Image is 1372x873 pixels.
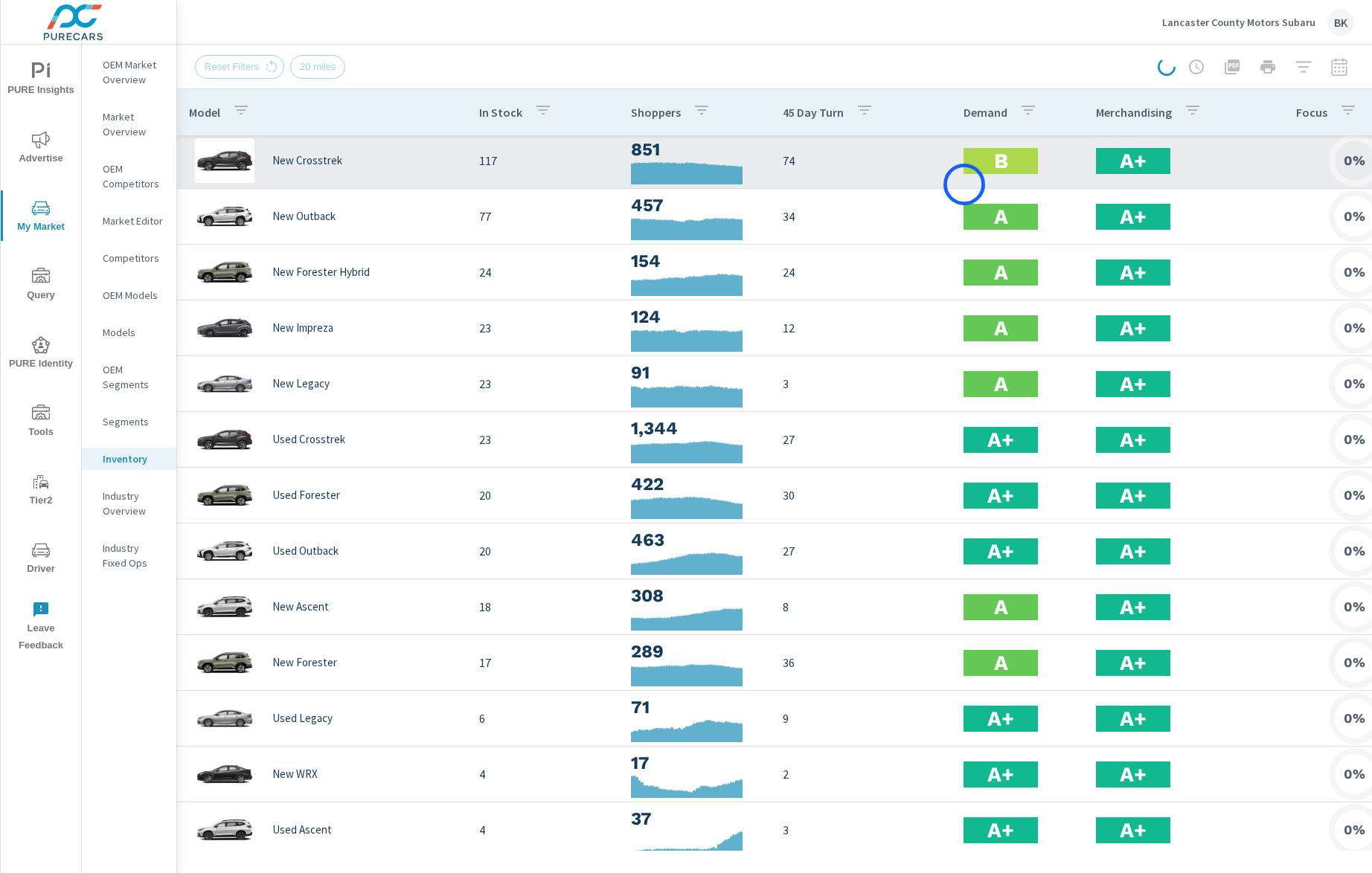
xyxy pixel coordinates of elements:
[5,405,77,441] span: Tools
[783,152,940,170] p: 74
[103,489,164,518] p: Industry Overview
[272,823,332,837] p: Used Ascent
[479,207,607,225] p: 77
[195,194,254,239] img: glamour
[479,654,607,671] p: 17
[479,319,607,337] p: 23
[5,199,77,236] span: My Market
[1120,315,1147,341] h2: A+
[272,210,336,223] p: New Outback
[631,695,759,720] h3: 71
[479,263,607,281] p: 24
[964,105,1007,120] p: Demand
[103,451,164,466] p: Inventory
[272,656,337,669] p: New Forester
[987,761,1014,787] h2: A+
[103,414,164,429] p: Segments
[1120,817,1147,843] h2: A+
[1120,148,1147,174] h2: A+
[272,154,342,167] p: New Crosstrek
[631,193,759,218] h3: 457
[631,527,759,553] h3: 463
[631,248,759,274] h3: 154
[195,250,254,294] img: glamour
[994,204,1008,230] h2: A
[82,358,176,396] div: OEM Segments
[631,416,759,441] h3: 1,344
[1,45,81,660] div: nav menu
[987,817,1014,843] h2: A+
[195,529,254,573] img: glamour
[1344,209,1365,224] h6: 0%
[1344,822,1365,837] h6: 0%
[479,542,607,560] p: 20
[631,750,759,776] h3: 17
[1327,9,1354,36] div: BK
[82,537,176,574] div: Industry Fixed Ops
[631,304,759,329] h3: 124
[987,427,1014,453] h2: A+
[103,213,164,228] p: Market Editor
[5,473,77,509] span: Tier2
[783,709,940,727] p: 9
[195,584,254,629] img: glamour
[195,752,254,796] img: glamour
[195,306,254,350] img: glamour
[82,448,176,470] div: Inventory
[479,821,607,839] p: 4
[994,315,1008,341] h2: A
[1120,538,1147,564] h2: A+
[5,131,77,167] span: Advertise
[783,654,940,671] p: 36
[783,375,940,393] p: 3
[195,361,254,406] img: glamour
[479,152,607,170] p: 117
[783,207,940,225] p: 34
[783,105,844,120] p: 45 Day Turn
[1344,599,1365,614] h6: 0%
[82,284,176,306] div: OEM Models
[195,473,254,518] img: glamour
[1344,376,1365,391] h6: 0%
[631,105,681,120] p: Shoppers
[5,541,77,578] span: Driver
[103,362,164,392] p: OEM Segments
[1120,260,1147,286] h2: A+
[631,639,759,664] h3: 289
[1344,767,1365,782] h6: 0%
[994,148,1008,174] h2: B
[783,598,940,616] p: 8
[5,62,77,99] span: PURE Insights
[783,765,940,783] p: 2
[103,251,164,265] p: Competitors
[82,247,176,269] div: Competitors
[82,485,176,522] div: Industry Overview
[631,583,759,608] h3: 308
[82,321,176,344] div: Models
[272,489,340,502] p: Used Forester
[103,325,164,340] p: Models
[1344,265,1365,280] h6: 0%
[1120,594,1147,620] h2: A+
[1344,488,1365,503] h6: 0%
[1096,105,1172,120] p: Merchandising
[272,544,339,558] p: Used Outback
[195,808,254,852] img: glamour
[272,767,318,781] p: New WRX
[82,106,176,143] div: Market Overview
[5,336,77,373] span: PURE Identity
[82,410,176,433] div: Segments
[631,806,759,831] h3: 37
[1344,153,1365,168] h6: 0%
[631,471,759,497] h3: 422
[987,706,1014,732] h2: A+
[479,431,607,448] p: 23
[479,486,607,504] p: 20
[103,57,164,87] p: OEM Market Overview
[5,601,77,654] span: Leave Feedback
[987,538,1014,564] h2: A+
[82,158,176,195] div: OEM Competitors
[479,598,607,616] p: 18
[1120,204,1147,230] h2: A+
[1120,371,1147,397] h2: A+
